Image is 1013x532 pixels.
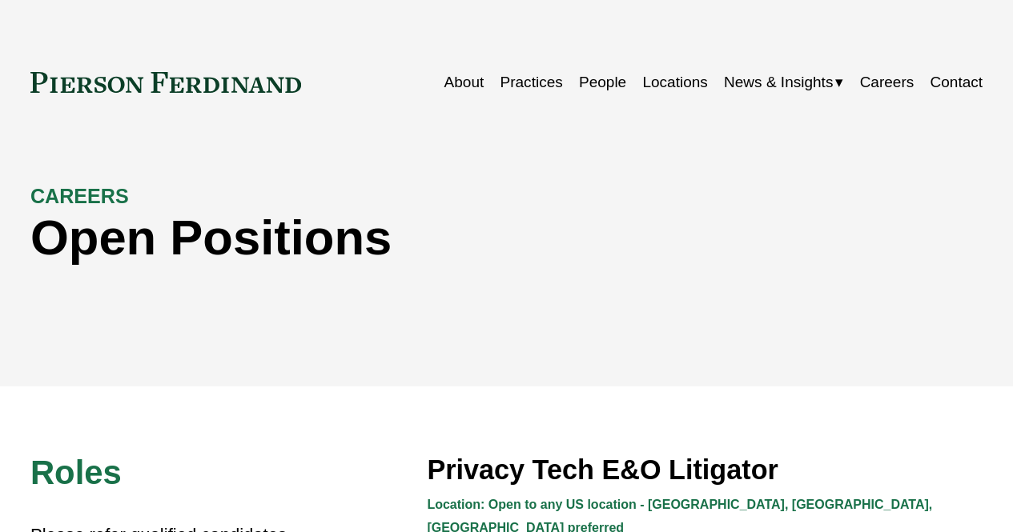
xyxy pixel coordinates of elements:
[427,453,983,486] h3: Privacy Tech E&O Litigator
[579,67,626,98] a: People
[931,67,983,98] a: Contact
[444,67,484,98] a: About
[30,185,129,207] strong: CAREERS
[860,67,915,98] a: Careers
[642,67,707,98] a: Locations
[30,210,745,266] h1: Open Positions
[500,67,563,98] a: Practices
[30,454,122,491] span: Roles
[724,67,843,98] a: folder dropdown
[724,69,833,96] span: News & Insights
